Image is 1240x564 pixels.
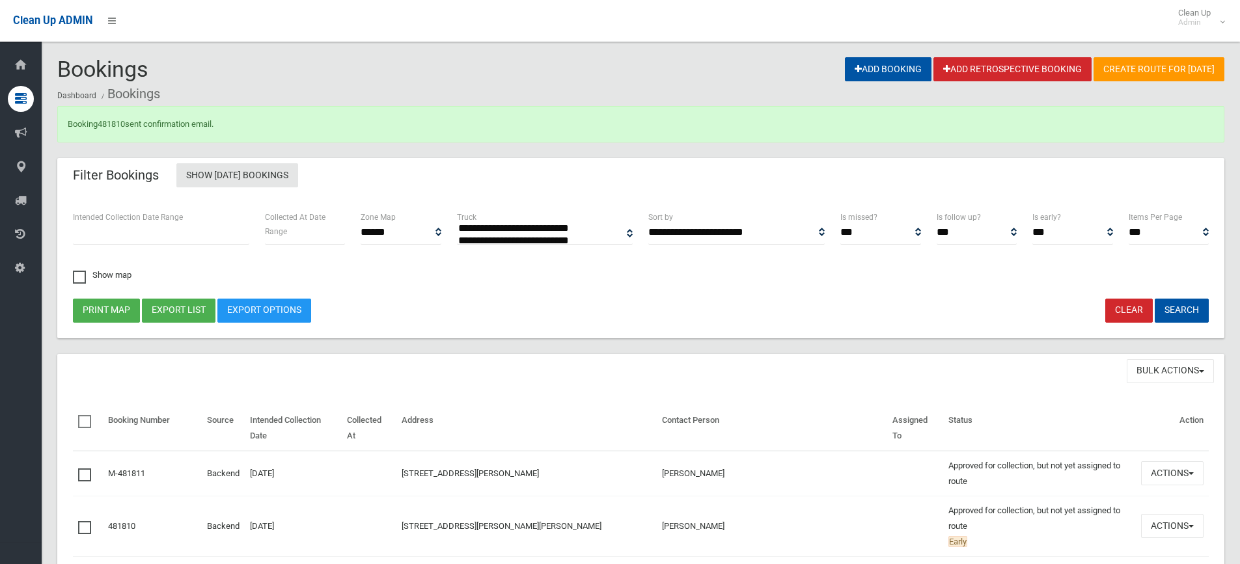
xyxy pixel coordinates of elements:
[202,451,245,496] td: Backend
[1141,514,1204,538] button: Actions
[845,57,931,81] a: Add Booking
[1127,359,1214,383] button: Bulk Actions
[1178,18,1211,27] small: Admin
[943,496,1136,556] td: Approved for collection, but not yet assigned to route
[657,451,887,496] td: [PERSON_NAME]
[943,406,1136,451] th: Status
[57,56,148,82] span: Bookings
[57,163,174,188] header: Filter Bookings
[142,299,215,323] button: Export list
[1155,299,1209,323] button: Search
[657,406,887,451] th: Contact Person
[217,299,311,323] a: Export Options
[657,496,887,556] td: [PERSON_NAME]
[108,468,145,478] a: M-481811
[73,299,140,323] button: Print map
[1172,8,1224,27] span: Clean Up
[933,57,1092,81] a: Add Retrospective Booking
[176,163,298,187] a: Show [DATE] Bookings
[402,468,539,478] a: [STREET_ADDRESS][PERSON_NAME]
[1105,299,1153,323] a: Clear
[98,82,160,106] li: Bookings
[948,536,967,547] span: Early
[202,406,245,451] th: Source
[245,496,342,556] td: [DATE]
[457,210,476,224] label: Truck
[108,521,135,531] a: 481810
[1141,461,1204,485] button: Actions
[57,106,1224,142] div: Booking sent confirmation email.
[402,521,601,531] a: [STREET_ADDRESS][PERSON_NAME][PERSON_NAME]
[396,406,657,451] th: Address
[245,406,342,451] th: Intended Collection Date
[103,406,202,451] th: Booking Number
[887,406,943,451] th: Assigned To
[57,91,96,100] a: Dashboard
[73,271,131,279] span: Show map
[202,496,245,556] td: Backend
[342,406,396,451] th: Collected At
[98,119,125,129] a: 481810
[245,451,342,496] td: [DATE]
[1136,406,1209,451] th: Action
[943,451,1136,496] td: Approved for collection, but not yet assigned to route
[13,14,92,27] span: Clean Up ADMIN
[1094,57,1224,81] a: Create route for [DATE]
